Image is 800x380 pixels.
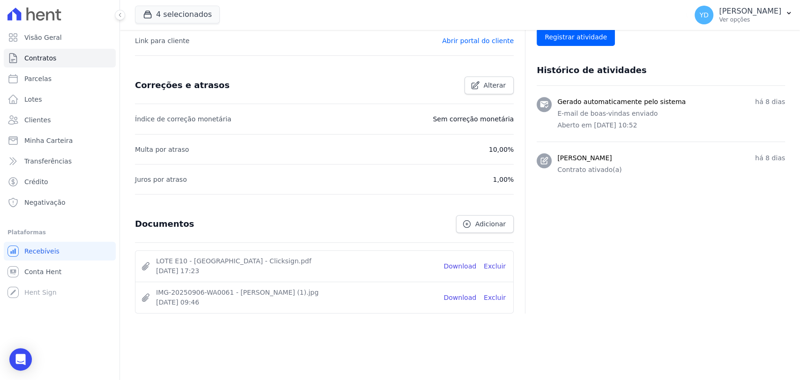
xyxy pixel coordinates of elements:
[156,266,436,276] span: [DATE] 17:23
[4,131,116,150] a: Minha Carteira
[719,7,781,16] p: [PERSON_NAME]
[484,293,506,303] a: Excluir
[4,242,116,261] a: Recebíveis
[4,90,116,109] a: Lotes
[699,12,708,18] span: YD
[135,80,230,91] h3: Correções e atrasos
[687,2,800,28] button: YD [PERSON_NAME] Ver opções
[537,65,646,76] h3: Histórico de atividades
[489,144,514,155] p: 10,00%
[755,97,785,107] p: há 8 dias
[537,28,615,46] input: Registrar atividade
[24,156,72,166] span: Transferências
[135,35,189,46] p: Link para cliente
[24,136,73,145] span: Minha Carteira
[24,95,42,104] span: Lotes
[484,261,506,271] a: Excluir
[442,37,514,45] a: Abrir portal do cliente
[24,198,66,207] span: Negativação
[4,49,116,67] a: Contratos
[444,261,477,271] a: Download
[557,153,612,163] h3: [PERSON_NAME]
[24,115,51,125] span: Clientes
[4,69,116,88] a: Parcelas
[24,246,60,256] span: Recebíveis
[475,219,506,229] span: Adicionar
[135,144,189,155] p: Multa por atraso
[433,113,514,125] p: Sem correção monetária
[4,111,116,129] a: Clientes
[156,288,436,298] span: IMG-20250906-WA0061 - [PERSON_NAME] (1).jpg
[24,74,52,83] span: Parcelas
[444,293,477,303] a: Download
[9,348,32,371] div: Open Intercom Messenger
[493,174,514,185] p: 1,00%
[135,174,187,185] p: Juros por atraso
[4,193,116,212] a: Negativação
[557,109,785,119] p: E-mail de boas-vindas enviado
[156,298,436,307] span: [DATE] 09:46
[557,165,785,175] p: Contrato ativado(a)
[4,28,116,47] a: Visão Geral
[24,267,61,276] span: Conta Hent
[719,16,781,23] p: Ver opções
[557,97,686,107] h3: Gerado automaticamente pelo sistema
[135,113,232,125] p: Índice de correção monetária
[135,6,220,23] button: 4 selecionados
[755,153,785,163] p: há 8 dias
[464,76,514,94] a: Alterar
[24,53,56,63] span: Contratos
[4,152,116,171] a: Transferências
[24,177,48,186] span: Crédito
[4,172,116,191] a: Crédito
[557,120,785,130] p: Aberto em [DATE] 10:52
[456,215,514,233] a: Adicionar
[7,227,112,238] div: Plataformas
[484,81,506,90] span: Alterar
[24,33,62,42] span: Visão Geral
[135,218,194,230] h3: Documentos
[156,256,436,266] span: LOTE E10 - [GEOGRAPHIC_DATA] - Clicksign.pdf
[4,262,116,281] a: Conta Hent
